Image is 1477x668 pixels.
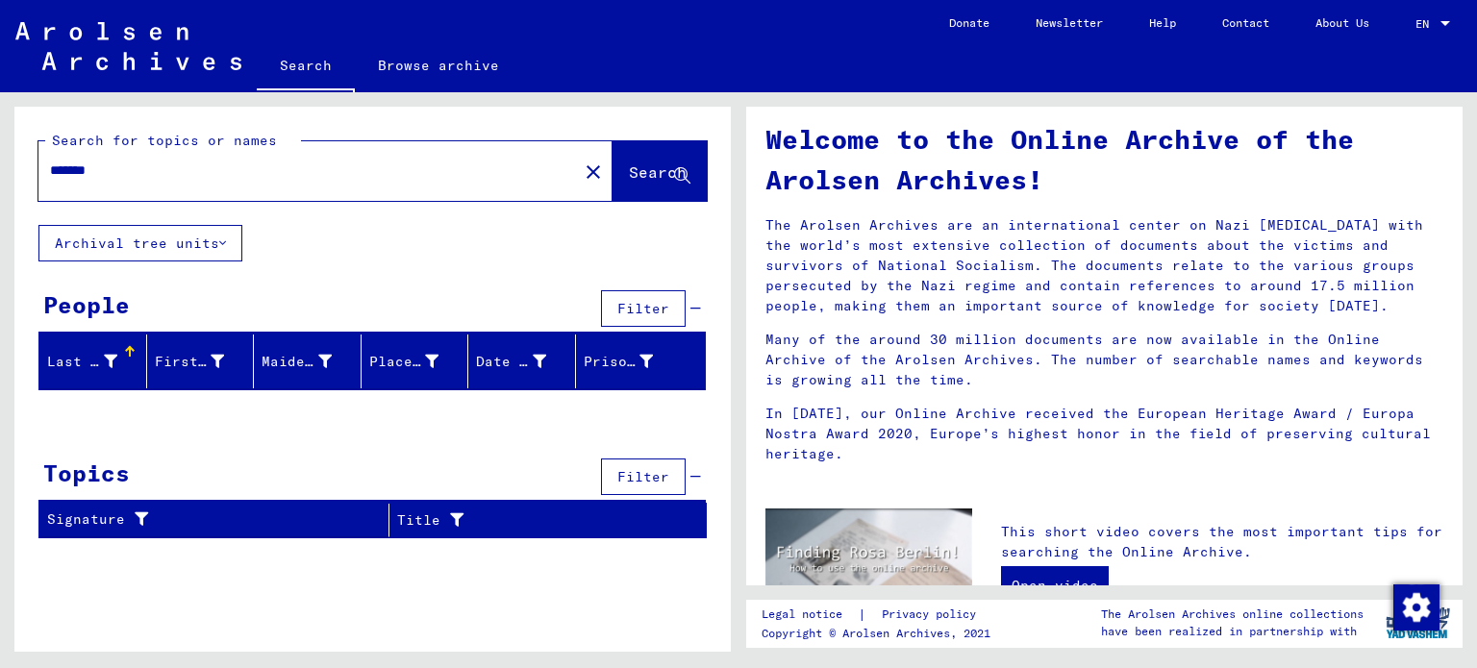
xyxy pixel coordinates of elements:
[43,287,130,322] div: People
[362,334,469,388] mat-header-cell: Place of Birth
[1382,599,1454,647] img: yv_logo.png
[762,625,999,642] p: Copyright © Arolsen Archives, 2021
[601,290,686,327] button: Filter
[1101,623,1364,640] p: have been realized in partnership with
[765,508,972,621] img: video.jpg
[39,334,147,388] mat-header-cell: Last Name
[369,352,439,372] div: Place of Birth
[866,605,999,625] a: Privacy policy
[47,346,146,377] div: Last Name
[601,458,686,495] button: Filter
[262,346,361,377] div: Maiden Name
[147,334,255,388] mat-header-cell: First Name
[47,505,388,535] div: Signature
[574,152,613,190] button: Clear
[155,346,254,377] div: First Name
[468,334,576,388] mat-header-cell: Date of Birth
[155,352,225,372] div: First Name
[1393,584,1439,631] img: Change consent
[257,42,355,92] a: Search
[1392,583,1439,630] div: Change consent
[397,510,659,531] div: Title
[1001,566,1109,605] a: Open video
[613,141,707,201] button: Search
[762,605,999,625] div: |
[617,300,669,317] span: Filter
[617,468,669,485] span: Filter
[765,404,1443,464] p: In [DATE], our Online Archive received the European Heritage Award / Europa Nostra Award 2020, Eu...
[47,352,117,372] div: Last Name
[762,605,858,625] a: Legal notice
[584,346,683,377] div: Prisoner #
[1101,606,1364,623] p: The Arolsen Archives online collections
[15,22,241,70] img: Arolsen_neg.svg
[765,119,1443,200] h1: Welcome to the Online Archive of the Arolsen Archives!
[1415,17,1437,31] span: EN
[576,334,706,388] mat-header-cell: Prisoner #
[369,346,468,377] div: Place of Birth
[629,162,687,182] span: Search
[43,456,130,490] div: Topics
[584,352,654,372] div: Prisoner #
[262,352,332,372] div: Maiden Name
[397,505,683,535] div: Title
[1001,522,1443,562] p: This short video covers the most important tips for searching the Online Archive.
[476,346,575,377] div: Date of Birth
[254,334,362,388] mat-header-cell: Maiden Name
[38,225,242,261] button: Archival tree units
[355,42,522,88] a: Browse archive
[582,161,605,184] mat-icon: close
[765,215,1443,316] p: The Arolsen Archives are an international center on Nazi [MEDICAL_DATA] with the world’s most ext...
[47,509,364,530] div: Signature
[476,352,546,372] div: Date of Birth
[765,330,1443,390] p: Many of the around 30 million documents are now available in the Online Archive of the Arolsen Ar...
[52,132,277,149] mat-label: Search for topics or names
